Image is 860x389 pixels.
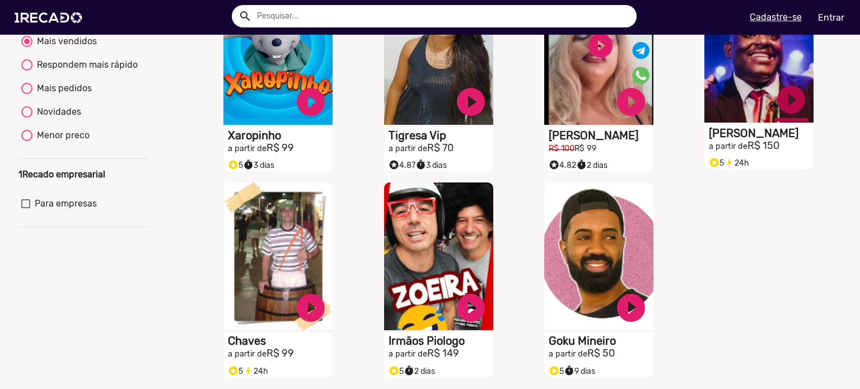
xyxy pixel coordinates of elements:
[549,363,559,376] i: Selo super talento
[576,157,587,170] i: timer
[389,161,415,170] span: 4.87
[235,6,254,25] button: Example home icon
[389,142,493,154] h2: R$ 70
[549,367,564,376] span: 5
[228,334,333,348] h1: Chaves
[724,157,735,168] small: bolt
[709,142,747,151] small: a partir de
[415,157,426,170] i: timer
[389,144,427,153] small: a partir de
[32,129,90,142] div: Menor preco
[243,367,268,376] span: 24h
[35,197,97,210] span: Para empresas
[564,363,574,376] i: timer
[243,363,254,376] i: bolt
[389,367,404,376] span: 5
[709,140,814,152] h2: R$ 150
[389,348,493,360] h2: R$ 149
[404,365,414,376] small: timer
[32,105,81,119] div: Novidades
[389,349,427,359] small: a partir de
[239,10,252,23] mat-icon: Example home icon
[32,58,138,72] div: Respondem mais rápido
[564,365,574,376] small: timer
[709,158,724,168] span: 5
[243,157,254,170] i: timer
[415,160,426,170] small: timer
[223,182,333,330] video: S1RECADO vídeos dedicados para fãs e empresas
[549,365,559,376] small: stars
[774,83,808,116] a: play_circle_filled
[549,144,574,153] small: R$ 100
[709,154,719,168] i: Selo super talento
[32,35,97,48] div: Mais vendidos
[709,126,814,140] h1: [PERSON_NAME]
[228,349,267,359] small: a partir de
[576,161,607,170] span: 2 dias
[549,157,559,170] i: Selo super talento
[549,160,559,170] small: stars
[709,157,719,168] small: stars
[228,142,333,154] h2: R$ 99
[549,161,576,170] span: 4.82
[724,158,749,168] span: 24h
[294,85,328,119] a: play_circle_filled
[614,85,648,119] a: play_circle_filled
[389,365,399,376] small: stars
[228,160,239,170] small: stars
[404,367,435,376] span: 2 dias
[576,160,587,170] small: timer
[750,12,802,22] u: Cadastre-se
[549,349,587,359] small: a partir de
[549,334,653,348] h1: Goku Mineiro
[32,82,92,95] div: Mais pedidos
[228,363,239,376] i: Selo super talento
[249,5,637,27] input: Pesquisar...
[389,157,399,170] i: Selo super talento
[454,85,488,119] a: play_circle_filled
[454,291,488,325] a: play_circle_filled
[294,291,328,325] a: play_circle_filled
[384,182,493,330] video: S1RECADO vídeos dedicados para fãs e empresas
[243,160,254,170] small: timer
[811,8,852,27] a: Entrar
[228,129,333,142] h1: Xaropinho
[228,348,333,360] h2: R$ 99
[243,161,274,170] span: 3 dias
[389,160,399,170] small: stars
[549,348,653,360] h2: R$ 50
[724,154,735,168] i: bolt
[228,144,267,153] small: a partir de
[389,363,399,376] i: Selo super talento
[614,291,648,325] a: play_circle_filled
[549,129,653,142] h1: [PERSON_NAME]
[564,367,595,376] span: 9 dias
[228,157,239,170] i: Selo super talento
[389,129,493,142] h1: Tigresa Vip
[228,365,239,376] small: stars
[389,334,493,348] h1: Irmãos Piologo
[228,367,243,376] span: 5
[18,169,105,180] b: 1Recado empresarial
[415,161,447,170] span: 3 dias
[228,161,243,170] span: 5
[404,363,414,376] i: timer
[574,144,597,153] small: R$ 99
[243,365,254,376] small: bolt
[544,182,653,330] video: S1RECADO vídeos dedicados para fãs e empresas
